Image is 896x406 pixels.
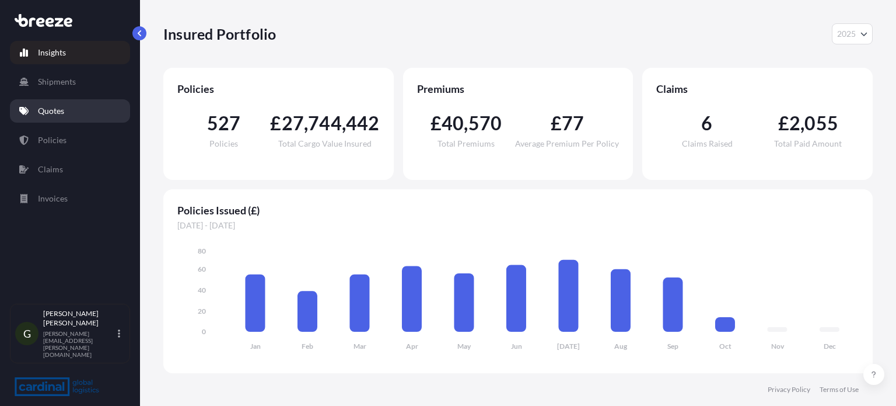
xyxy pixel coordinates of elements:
[202,327,206,336] tspan: 0
[38,193,68,204] p: Invoices
[302,342,313,351] tspan: Feb
[800,114,804,133] span: ,
[10,129,130,152] a: Policies
[464,114,468,133] span: ,
[23,328,31,339] span: G
[282,114,304,133] span: 27
[820,385,859,394] a: Terms of Use
[38,164,63,175] p: Claims
[824,342,836,351] tspan: Dec
[38,76,76,88] p: Shipments
[198,286,206,294] tspan: 40
[10,99,130,123] a: Quotes
[38,134,66,146] p: Policies
[614,342,628,351] tspan: Aug
[43,309,116,328] p: [PERSON_NAME] [PERSON_NAME]
[10,70,130,93] a: Shipments
[38,105,64,117] p: Quotes
[10,41,130,64] a: Insights
[457,342,471,351] tspan: May
[667,342,678,351] tspan: Sep
[346,114,380,133] span: 442
[837,28,856,40] span: 2025
[719,342,731,351] tspan: Oct
[15,377,99,396] img: organization-logo
[209,140,238,148] span: Policies
[353,342,366,351] tspan: Mar
[771,342,785,351] tspan: Nov
[342,114,346,133] span: ,
[778,114,789,133] span: £
[177,203,859,217] span: Policies Issued (£)
[417,82,619,96] span: Premiums
[789,114,800,133] span: 2
[656,82,859,96] span: Claims
[308,114,342,133] span: 744
[406,342,418,351] tspan: Apr
[832,23,873,44] button: Year Selector
[10,158,130,181] a: Claims
[304,114,308,133] span: ,
[557,342,580,351] tspan: [DATE]
[562,114,584,133] span: 77
[198,265,206,273] tspan: 60
[198,307,206,315] tspan: 20
[250,342,261,351] tspan: Jan
[10,187,130,210] a: Invoices
[43,330,116,358] p: [PERSON_NAME][EMAIL_ADDRESS][PERSON_NAME][DOMAIN_NAME]
[437,140,495,148] span: Total Premiums
[551,114,562,133] span: £
[278,140,372,148] span: Total Cargo Value Insured
[177,220,859,231] span: [DATE] - [DATE]
[682,140,733,148] span: Claims Raised
[270,114,281,133] span: £
[177,82,380,96] span: Policies
[511,342,522,351] tspan: Jun
[207,114,241,133] span: 527
[442,114,464,133] span: 40
[701,114,712,133] span: 6
[768,385,810,394] a: Privacy Policy
[804,114,838,133] span: 055
[163,25,276,43] p: Insured Portfolio
[774,140,842,148] span: Total Paid Amount
[468,114,502,133] span: 570
[515,140,619,148] span: Average Premium Per Policy
[430,114,442,133] span: £
[198,247,206,255] tspan: 80
[38,47,66,58] p: Insights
